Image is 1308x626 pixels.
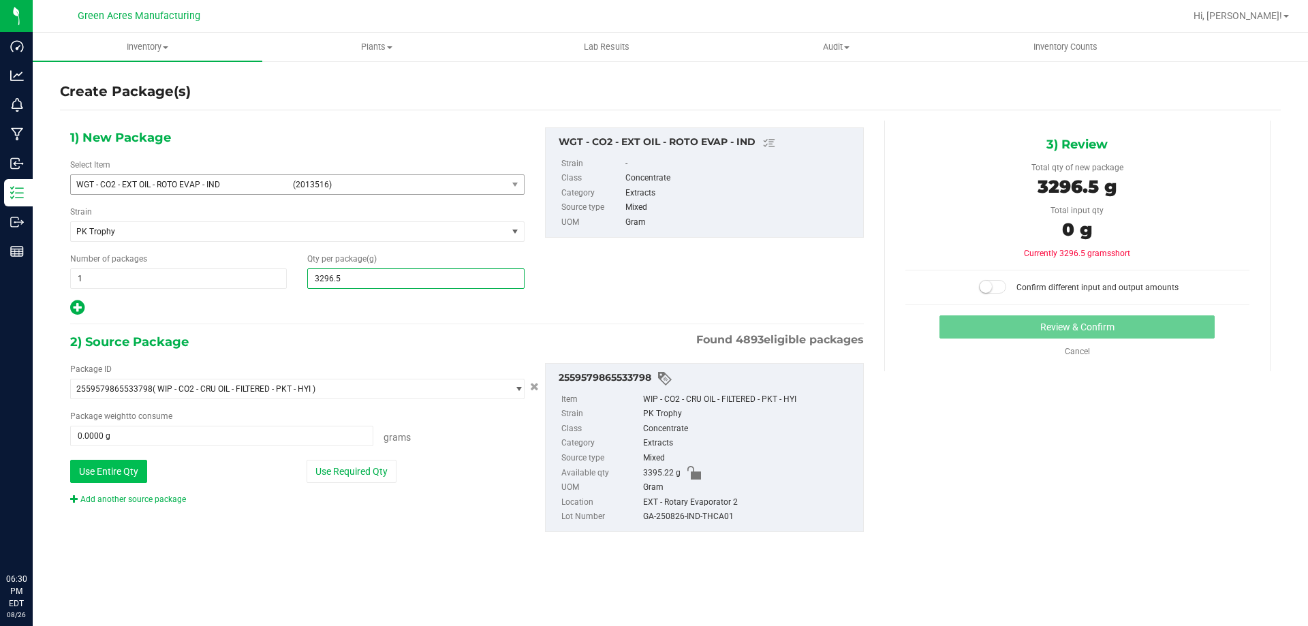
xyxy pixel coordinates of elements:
span: Currently 3296.5 grams [1024,249,1130,258]
label: Location [561,495,640,510]
label: Strain [561,407,640,422]
span: PK Trophy [76,227,484,236]
span: 3296.5 g [1038,176,1117,198]
span: short [1111,249,1130,258]
span: 2) Source Package [70,332,189,352]
div: EXT - Rotary Evaporator 2 [643,495,856,510]
h4: Create Package(s) [60,82,191,101]
div: Extracts [643,436,856,451]
button: Review & Confirm [939,315,1215,339]
span: WGT - CO2 - EXT OIL - ROTO EVAP - IND [76,180,285,189]
span: Total qty of new package [1031,163,1123,172]
span: Lab Results [565,41,648,53]
div: PK Trophy [643,407,856,422]
input: 1 [71,269,286,288]
label: Class [561,171,623,186]
inline-svg: Outbound [10,215,24,229]
span: Hi, [PERSON_NAME]! [1194,10,1282,21]
span: Qty per package [307,254,377,264]
label: Available qty [561,466,640,481]
div: Concentrate [643,422,856,437]
span: select [507,222,524,241]
span: Number of packages [70,254,147,264]
label: Strain [70,206,92,218]
span: ( WIP - CO2 - CRU OIL - FILTERED - PKT - HYI ) [153,384,315,394]
button: Cancel button [526,377,543,397]
button: Use Required Qty [307,460,396,483]
a: Plants [262,33,492,61]
label: Item [561,392,640,407]
label: UOM [561,215,623,230]
span: (g) [367,254,377,264]
input: 0.0000 g [71,426,373,445]
label: UOM [561,480,640,495]
span: Package to consume [70,411,172,421]
div: 2559579865533798 [559,371,856,387]
span: Grams [384,432,411,443]
div: - [625,157,856,172]
inline-svg: Dashboard [10,40,24,53]
span: Green Acres Manufacturing [78,10,200,22]
span: select [507,379,524,398]
div: Mixed [643,451,856,466]
span: (2013516) [293,180,501,189]
p: 06:30 PM EDT [6,573,27,610]
a: Cancel [1065,347,1090,356]
span: 3395.22 g [643,466,681,481]
span: Audit [722,41,950,53]
a: Inventory Counts [951,33,1181,61]
span: Plants [263,41,491,53]
div: Gram [625,215,856,230]
span: 0 g [1062,219,1092,240]
span: 2559579865533798 [76,384,153,394]
span: Inventory [33,41,262,53]
label: Source type [561,451,640,466]
p: 08/26 [6,610,27,620]
a: Lab Results [492,33,721,61]
div: Mixed [625,200,856,215]
inline-svg: Inventory [10,186,24,200]
a: Audit [721,33,951,61]
a: Inventory [33,33,262,61]
div: Gram [643,480,856,495]
span: Total input qty [1050,206,1104,215]
div: WGT - CO2 - EXT OIL - ROTO EVAP - IND [559,135,856,151]
span: 1) New Package [70,127,171,148]
inline-svg: Inbound [10,157,24,170]
span: Confirm different input and output amounts [1016,283,1179,292]
label: Source type [561,200,623,215]
span: Inventory Counts [1015,41,1116,53]
label: Class [561,422,640,437]
span: 3) Review [1046,134,1108,155]
inline-svg: Reports [10,245,24,258]
inline-svg: Manufacturing [10,127,24,141]
div: Concentrate [625,171,856,186]
label: Select Item [70,159,110,171]
button: Use Entire Qty [70,460,147,483]
div: GA-250826-IND-THCA01 [643,510,856,525]
a: Add another source package [70,495,186,504]
inline-svg: Analytics [10,69,24,82]
span: Add new output [70,306,84,315]
label: Category [561,436,640,451]
span: select [507,175,524,194]
span: Found eligible packages [696,332,864,348]
span: Package ID [70,364,112,374]
div: WIP - CO2 - CRU OIL - FILTERED - PKT - HYI [643,392,856,407]
span: weight [104,411,129,421]
label: Category [561,186,623,201]
label: Strain [561,157,623,172]
div: Extracts [625,186,856,201]
span: 4893 [736,333,764,346]
label: Lot Number [561,510,640,525]
inline-svg: Monitoring [10,98,24,112]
